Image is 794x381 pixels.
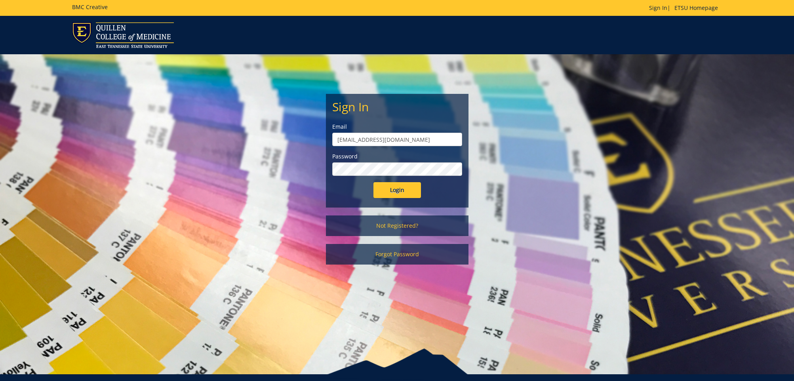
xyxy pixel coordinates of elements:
img: ETSU logo [72,22,174,48]
a: Not Registered? [326,215,468,236]
p: | [649,4,722,12]
a: ETSU Homepage [670,4,722,11]
input: Login [373,182,421,198]
h5: BMC Creative [72,4,108,10]
a: Forgot Password [326,244,468,265]
a: Sign In [649,4,667,11]
label: Password [332,152,462,160]
label: Email [332,123,462,131]
h2: Sign In [332,100,462,113]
